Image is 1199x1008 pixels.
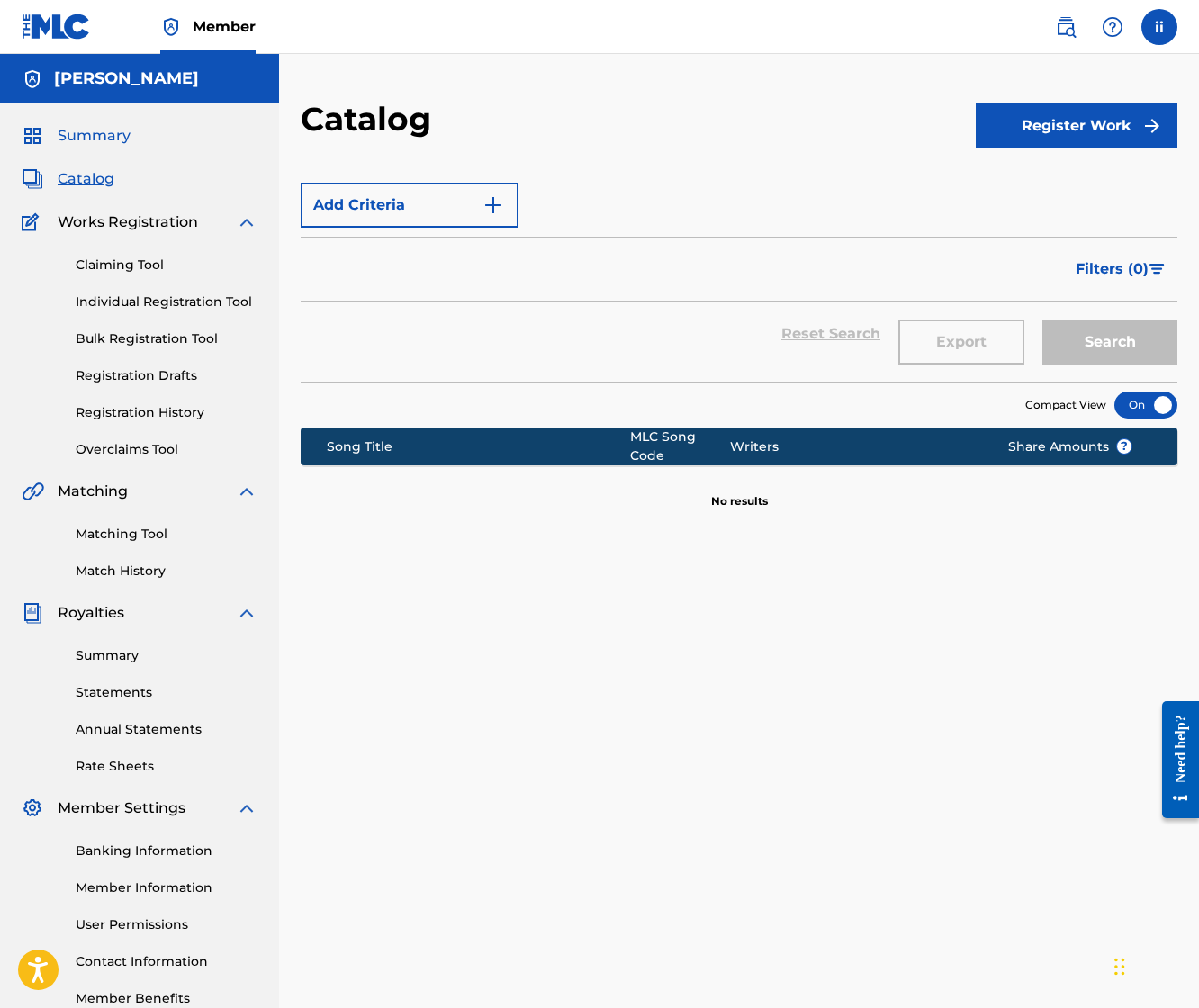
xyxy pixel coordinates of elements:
span: Summary [58,125,131,147]
span: Share Amounts [1008,437,1132,456]
img: f7272a7cc735f4ea7f67.svg [1141,115,1163,137]
a: SummarySummary [22,125,131,147]
img: expand [236,602,257,624]
div: Help [1095,9,1131,45]
a: Rate Sheets [76,757,257,776]
div: Drag [1114,940,1125,994]
a: Bulk Registration Tool [76,329,257,348]
form: Search Form [301,174,1177,382]
img: 9d2ae6d4665cec9f34b9.svg [482,194,504,216]
img: Catalog [22,168,43,190]
a: Statements [76,683,257,702]
img: expand [236,211,257,233]
span: Member [193,16,256,37]
div: Song Title [327,437,630,456]
span: Compact View [1025,397,1106,413]
img: filter [1149,264,1165,274]
a: Registration Drafts [76,366,257,385]
img: Royalties [22,602,43,624]
a: Banking Information [76,841,257,860]
span: Filters ( 0 ) [1076,258,1149,280]
img: Accounts [22,68,43,90]
img: Member Settings [22,797,43,819]
img: search [1055,16,1077,38]
a: CatalogCatalog [22,168,114,190]
img: Works Registration [22,211,45,233]
p: No results [711,472,768,509]
div: User Menu [1141,9,1177,45]
img: Top Rightsholder [160,16,182,38]
img: expand [236,481,257,502]
div: MLC Song Code [630,427,730,465]
button: Add Criteria [301,183,518,228]
span: Works Registration [58,211,198,233]
img: MLC Logo [22,13,91,40]
img: help [1102,16,1123,38]
a: Summary [76,646,257,665]
a: Member Information [76,878,257,897]
a: Matching Tool [76,525,257,544]
a: Member Benefits [76,989,257,1008]
a: Contact Information [76,952,257,971]
span: Matching [58,481,128,502]
h2: Catalog [301,99,440,139]
a: Match History [76,562,257,580]
a: Overclaims Tool [76,440,257,459]
span: ? [1117,439,1131,454]
button: Filters (0) [1065,247,1177,292]
button: Register Work [976,103,1177,148]
a: Registration History [76,403,257,422]
img: Summary [22,125,43,147]
a: User Permissions [76,915,257,934]
iframe: Resource Center [1149,683,1199,837]
iframe: Chat Widget [1109,922,1199,1008]
span: Member Settings [58,797,185,819]
a: Public Search [1048,9,1084,45]
img: Matching [22,481,44,502]
a: Annual Statements [76,720,257,739]
h5: Iseghohi isaiah [54,68,199,89]
a: Claiming Tool [76,256,257,274]
span: Royalties [58,602,124,624]
a: Individual Registration Tool [76,292,257,311]
img: expand [236,797,257,819]
div: Writers [730,437,980,456]
span: Catalog [58,168,114,190]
